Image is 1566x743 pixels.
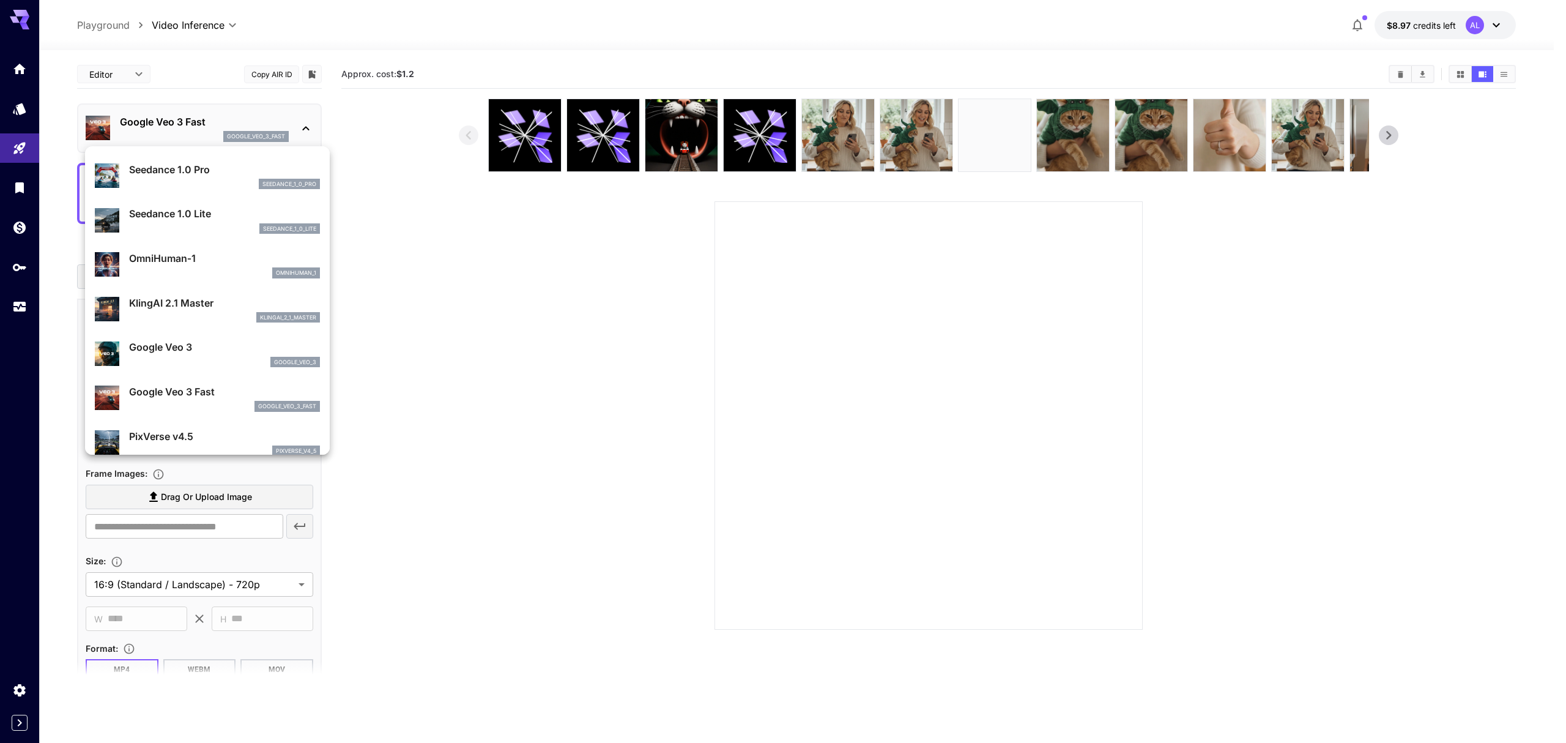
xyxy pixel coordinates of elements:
[129,340,320,354] p: Google Veo 3
[129,162,320,177] p: Seedance 1.0 Pro
[95,291,320,328] div: KlingAI 2.1 Masterklingai_2_1_master
[129,206,320,221] p: Seedance 1.0 Lite
[260,313,316,322] p: klingai_2_1_master
[95,246,320,283] div: OmniHuman‑1omnihuman_1
[129,384,320,399] p: Google Veo 3 Fast
[129,251,320,266] p: OmniHuman‑1
[276,269,316,277] p: omnihuman_1
[129,296,320,310] p: KlingAI 2.1 Master
[276,447,316,455] p: pixverse_v4_5
[129,429,320,444] p: PixVerse v4.5
[262,180,316,189] p: seedance_1_0_pro
[95,201,320,239] div: Seedance 1.0 Liteseedance_1_0_lite
[95,157,320,195] div: Seedance 1.0 Proseedance_1_0_pro
[258,402,316,411] p: google_veo_3_fast
[95,379,320,417] div: Google Veo 3 Fastgoogle_veo_3_fast
[95,424,320,461] div: PixVerse v4.5pixverse_v4_5
[274,358,316,367] p: google_veo_3
[95,335,320,372] div: Google Veo 3google_veo_3
[263,225,316,233] p: seedance_1_0_lite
